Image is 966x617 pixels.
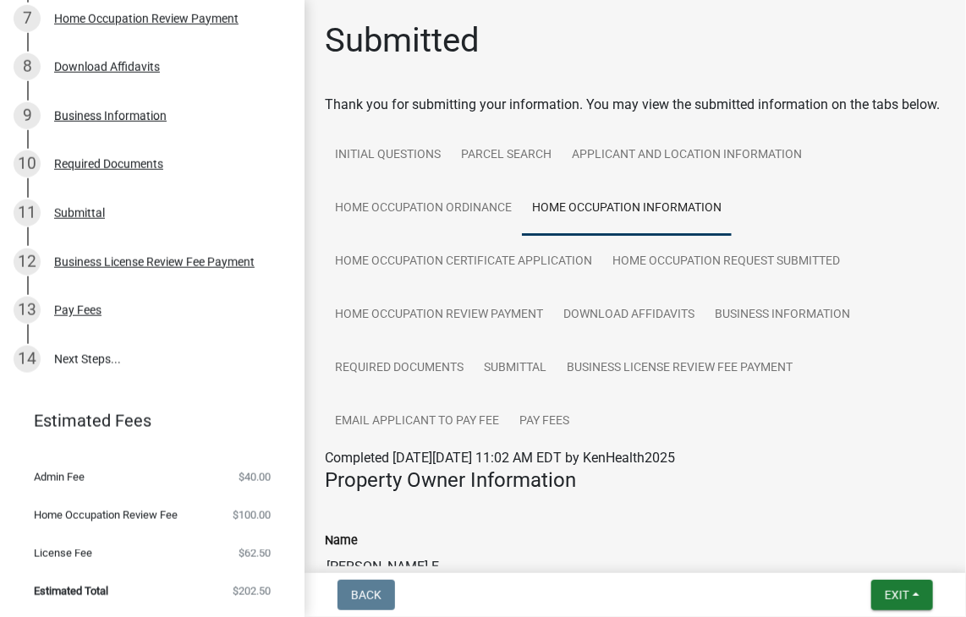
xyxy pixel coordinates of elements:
[562,128,812,183] a: Applicant and Location Information
[54,207,105,219] div: Submittal
[54,158,163,170] div: Required Documents
[325,341,474,396] a: Required Documents
[14,404,277,438] a: Estimated Fees
[239,472,271,483] span: $40.00
[54,13,239,25] div: Home Occupation Review Payment
[602,235,850,289] a: Home Occupation Request Submitted
[451,128,562,183] a: Parcel search
[522,182,732,236] a: Home Occupation Information
[14,297,41,324] div: 13
[34,548,92,559] span: License Fee
[351,588,381,602] span: Back
[14,53,41,80] div: 8
[325,235,602,289] a: Home Occupation Certificate Application
[557,341,803,396] a: Business License Review Fee Payment
[34,586,108,597] span: Estimated Total
[54,304,102,316] div: Pay Fees
[14,102,41,129] div: 9
[325,182,522,236] a: Home Occupation Ordinance
[509,395,579,449] a: Pay Fees
[325,395,509,449] a: Email Applicant to Pay Fee
[233,586,271,597] span: $202.50
[34,472,85,483] span: Admin Fee
[338,580,395,610] button: Back
[325,95,946,115] div: Thank you for submitting your information. You may view the submitted information on the tabs below.
[54,61,160,73] div: Download Affidavits
[705,288,860,342] a: Business Information
[325,450,675,466] span: Completed [DATE][DATE] 11:02 AM EDT by KenHealth2025
[14,199,41,227] div: 11
[54,256,255,268] div: Business License Review Fee Payment
[325,128,451,183] a: Initial Questions
[239,548,271,559] span: $62.50
[885,588,909,602] span: Exit
[14,5,41,32] div: 7
[14,248,41,276] div: 12
[233,510,271,521] span: $100.00
[474,341,557,396] a: Submittal
[871,580,933,610] button: Exit
[34,510,178,521] span: Home Occupation Review Fee
[325,20,480,61] h1: Submitted
[325,288,553,342] a: Home Occupation Review Payment
[54,110,167,122] div: Business Information
[325,468,946,493] h4: Property Owner Information
[14,346,41,373] div: 14
[325,535,358,547] label: Name
[553,288,705,342] a: Download Affidavits
[14,150,41,177] div: 10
